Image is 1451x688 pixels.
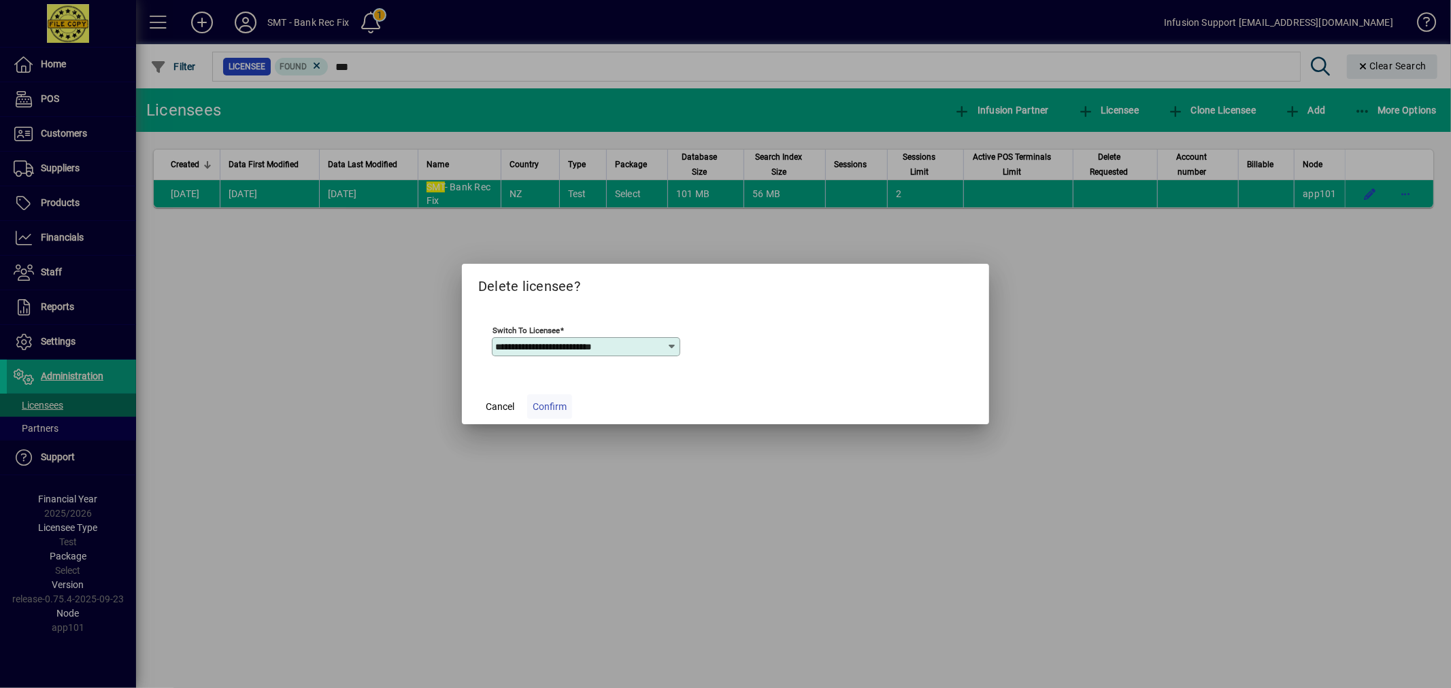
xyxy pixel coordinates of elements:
h2: Delete licensee? [462,264,989,303]
mat-label: Switch to licensee [493,326,560,335]
button: Cancel [478,394,522,419]
span: Confirm [533,400,567,414]
span: Cancel [486,400,514,414]
button: Confirm [527,394,572,419]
